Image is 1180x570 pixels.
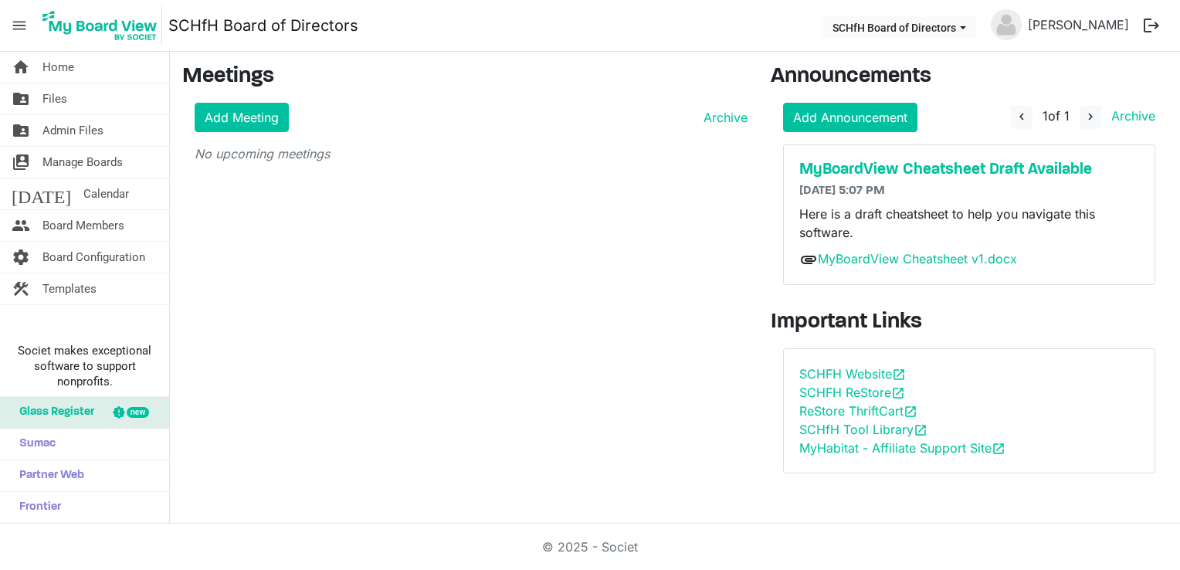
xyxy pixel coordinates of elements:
[12,147,30,178] span: switch_account
[1022,9,1135,40] a: [PERSON_NAME]
[818,251,1017,266] a: MyBoardView Cheatsheet v1.docx
[992,442,1005,456] span: open_in_new
[5,11,34,40] span: menu
[1105,108,1155,124] a: Archive
[822,16,976,38] button: SCHfH Board of Directors dropdownbutton
[1043,108,1048,124] span: 1
[904,405,917,419] span: open_in_new
[12,83,30,114] span: folder_shared
[1015,110,1029,124] span: navigate_before
[1043,108,1070,124] span: of 1
[42,147,123,178] span: Manage Boards
[914,423,927,437] span: open_in_new
[799,385,905,400] a: SCHFH ReStoreopen_in_new
[892,368,906,382] span: open_in_new
[42,52,74,83] span: Home
[12,492,61,523] span: Frontier
[783,103,917,132] a: Add Announcement
[12,242,30,273] span: settings
[42,83,67,114] span: Files
[195,103,289,132] a: Add Meeting
[1080,106,1101,129] button: navigate_next
[991,9,1022,40] img: no-profile-picture.svg
[891,386,905,400] span: open_in_new
[42,242,145,273] span: Board Configuration
[799,185,885,197] span: [DATE] 5:07 PM
[799,161,1139,179] a: MyBoardView Cheatsheet Draft Available
[1083,110,1097,124] span: navigate_next
[38,6,162,45] img: My Board View Logo
[799,366,906,382] a: SCHFH Websiteopen_in_new
[542,539,638,555] a: © 2025 - Societ
[195,144,748,163] p: No upcoming meetings
[42,210,124,241] span: Board Members
[12,460,84,491] span: Partner Web
[168,10,358,41] a: SCHfH Board of Directors
[799,422,927,437] a: SCHfH Tool Libraryopen_in_new
[12,429,56,460] span: Sumac
[1135,9,1168,42] button: logout
[38,6,168,45] a: My Board View Logo
[697,108,748,127] a: Archive
[799,250,818,269] span: attachment
[182,64,748,90] h3: Meetings
[12,178,71,209] span: [DATE]
[771,64,1168,90] h3: Announcements
[12,52,30,83] span: home
[83,178,129,209] span: Calendar
[12,273,30,304] span: construction
[1011,106,1032,129] button: navigate_before
[42,115,103,146] span: Admin Files
[799,440,1005,456] a: MyHabitat - Affiliate Support Siteopen_in_new
[12,397,94,428] span: Glass Register
[42,273,97,304] span: Templates
[12,210,30,241] span: people
[799,205,1139,242] p: Here is a draft cheatsheet to help you navigate this software.
[771,310,1168,336] h3: Important Links
[127,407,149,418] div: new
[7,343,162,389] span: Societ makes exceptional software to support nonprofits.
[799,403,917,419] a: ReStore ThriftCartopen_in_new
[12,115,30,146] span: folder_shared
